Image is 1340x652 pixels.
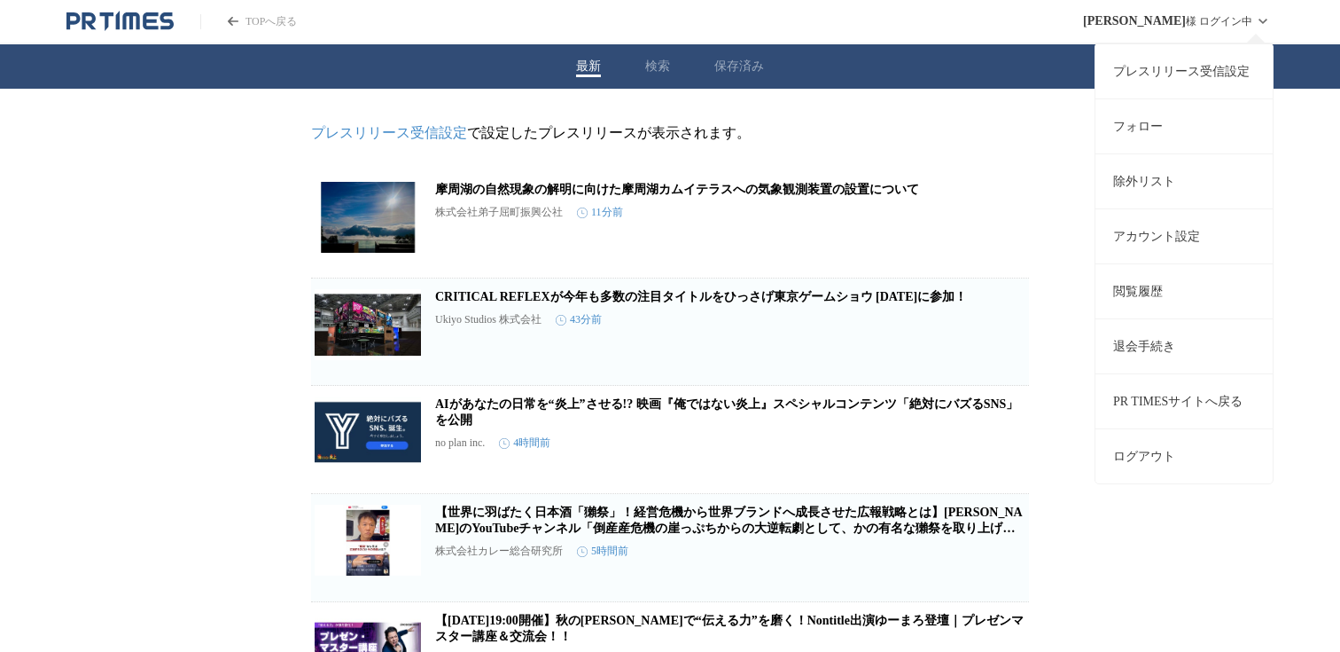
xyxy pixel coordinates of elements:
[435,205,563,220] p: 株式会社弟子屈町振興公社
[1095,263,1273,318] a: 閲覧履歴
[435,290,967,303] a: CRITICAL REFLEXが今年も多数の注目タイトルをひっさげ東京ゲームショウ [DATE]に参加！
[66,11,174,32] a: PR TIMESのトップページはこちら
[435,397,1018,427] a: AIがあなたの日常を“炎上”させる!? 映画『俺ではない炎上』スペシャルコンテンツ「絶対にバズるSNS」を公開
[714,59,764,75] button: 保存済み
[556,312,602,327] time: 43分前
[1095,43,1273,98] a: プレスリリース受信設定
[435,436,485,450] p: no plan inc.
[315,289,421,360] img: CRITICAL REFLEXが今年も多数の注目タイトルをひっさげ東京ゲームショウ 2025に参加！
[435,614,1024,643] a: 【[DATE]19:00開催】秋の[PERSON_NAME]で“伝える力”を磨く！Nontitle出演ゆーまろ登壇｜プレゼンマスター講座＆交流会！！
[435,506,1023,551] a: 【世界に羽ばたく日本酒「獺祭」！経営危機から世界ブランドへ成長させた広報戦略とは】[PERSON_NAME]のYouTubeチャンネル「倒産産危機の崖っぷちからの大逆転劇として、かの有名な獺祭を...
[645,59,670,75] button: 検索
[200,14,297,29] a: PR TIMESのトップページはこちら
[1095,373,1273,428] a: PR TIMESサイトへ戻る
[1095,153,1273,208] a: 除外リスト
[1095,318,1273,373] a: 退会手続き
[315,505,421,576] img: 【世界に羽ばたく日本酒「獺祭」！経営危機から世界ブランドへ成長させた広報戦略とは】井上岳久のYouTubeチャンネル「倒産産危機の崖っぷちからの大逆転劇として、かの有名な獺祭を取り上げております」公開
[315,182,421,253] img: 摩周湖の自然現象の解明に向けた摩周湖カムイテラスへの気象観測装置の設置について
[577,544,628,559] time: 5時間前
[1095,428,1273,483] button: ログアウト
[1095,98,1273,153] a: フォロー
[576,59,601,75] button: 最新
[435,544,563,559] p: 株式会社カレー総合研究所
[499,436,550,451] time: 4時間前
[311,124,1029,143] p: で設定したプレスリリースが表示されます。
[577,205,623,220] time: 11分前
[1095,208,1273,263] a: アカウント設定
[435,312,541,327] p: Ukiyo Studios 株式会社
[435,183,919,196] a: 摩周湖の自然現象の解明に向けた摩周湖カムイテラスへの気象観測装置の設置について
[315,397,421,467] img: AIがあなたの日常を“炎上”させる!? 映画『俺ではない炎上』スペシャルコンテンツ「絶対にバズるSNS」を公開
[311,125,467,140] a: プレスリリース受信設定
[1083,14,1186,28] span: [PERSON_NAME]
